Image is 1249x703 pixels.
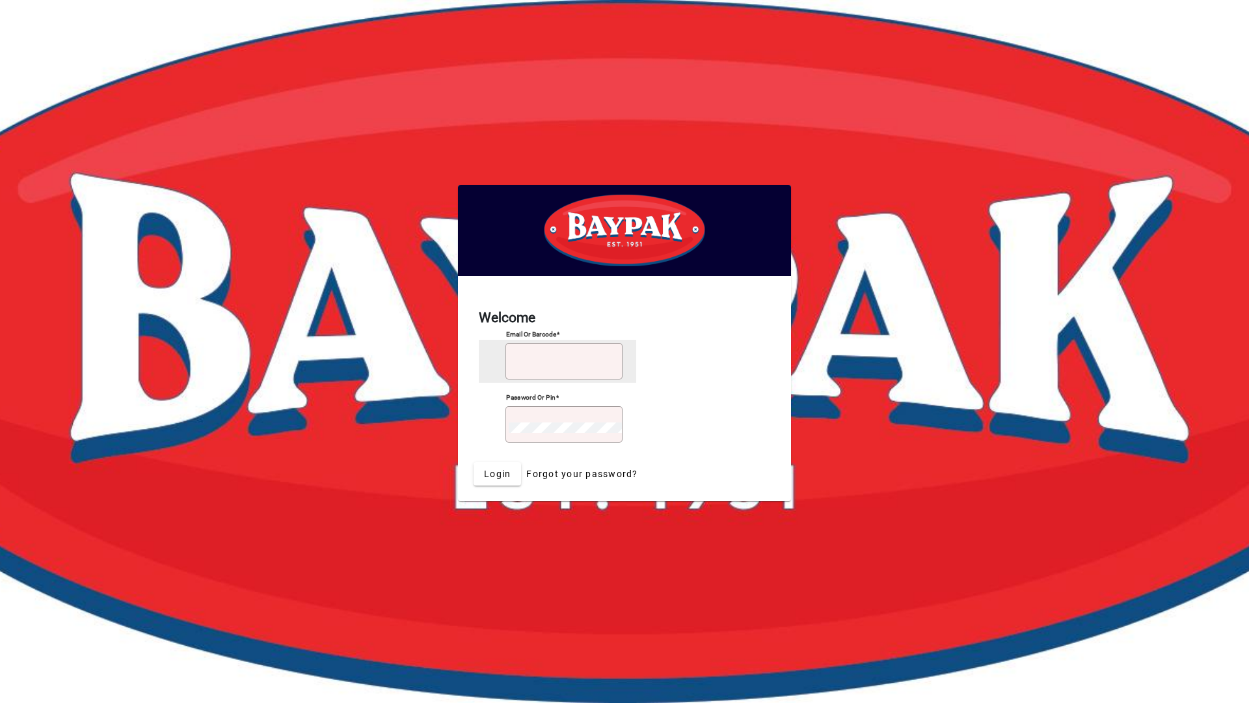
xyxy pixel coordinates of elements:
span: Login [484,467,511,481]
mat-label: Password or Pin [506,393,556,401]
h2: Welcome [479,308,770,329]
mat-label: Email or Barcode [506,330,556,338]
span: Forgot your password? [526,467,638,481]
button: Login [474,462,521,486]
a: Forgot your password? [521,462,643,486]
